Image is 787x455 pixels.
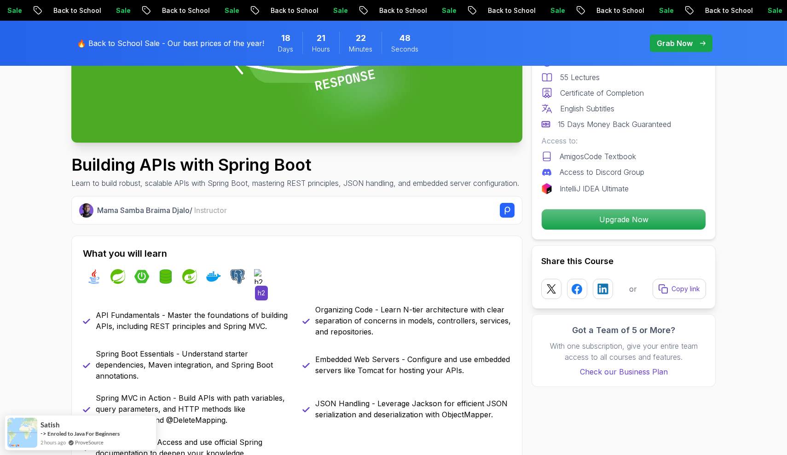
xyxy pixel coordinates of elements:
[281,32,290,45] span: 18 Days
[71,156,519,174] h1: Building APIs with Spring Boot
[41,430,46,437] span: ->
[320,6,349,15] p: Sale
[629,283,637,294] p: or
[560,151,636,162] p: AmigosCode Textbook
[211,6,241,15] p: Sale
[71,178,519,189] p: Learn to build robust, scalable APIs with Spring Boot, mastering REST principles, JSON handling, ...
[47,430,120,437] a: Enroled to Java For Beginners
[278,45,293,54] span: Days
[194,206,227,215] span: Instructor
[542,209,706,230] p: Upgrade Now
[83,247,511,260] h2: What you will learn
[653,279,706,299] button: Copy link
[560,87,644,98] p: Certificate of Completion
[206,269,221,284] img: docker logo
[257,6,320,15] p: Back to School
[391,45,418,54] span: Seconds
[87,269,101,284] img: java logo
[254,269,269,284] img: h2 logo
[315,398,511,420] p: JSON Handling - Leverage Jackson for efficient JSON serialization and deserialization with Object...
[560,72,600,83] p: 55 Lectures
[349,45,372,54] span: Minutes
[646,6,675,15] p: Sale
[75,438,104,446] a: ProveSource
[583,6,646,15] p: Back to School
[182,269,197,284] img: spring-security logo
[40,6,103,15] p: Back to School
[541,340,706,363] p: With one subscription, give your entire team access to all courses and features.
[97,205,227,216] p: Mama Samba Braima Djalo /
[7,418,37,448] img: provesource social proof notification image
[77,38,264,49] p: 🔥 Back to School Sale - Our best prices of the year!
[558,119,671,130] p: 15 Days Money Back Guaranteed
[541,255,706,268] h2: Share this Course
[657,38,693,49] p: Grab Now
[541,366,706,377] a: Check our Business Plan
[671,284,700,294] p: Copy link
[475,6,537,15] p: Back to School
[541,183,552,194] img: jetbrains logo
[312,45,330,54] span: Hours
[428,6,458,15] p: Sale
[541,324,706,337] h3: Got a Team of 5 or More?
[692,6,754,15] p: Back to School
[317,32,325,45] span: 21 Hours
[366,6,428,15] p: Back to School
[537,6,567,15] p: Sale
[560,183,629,194] p: IntelliJ IDEA Ultimate
[541,209,706,230] button: Upgrade Now
[149,6,211,15] p: Back to School
[541,135,706,146] p: Access to:
[560,167,644,178] p: Access to Discord Group
[315,354,511,376] p: Embedded Web Servers - Configure and use embedded servers like Tomcat for hosting your APIs.
[315,304,511,337] p: Organizing Code - Learn N-tier architecture with clear separation of concerns in models, controll...
[110,269,125,284] img: spring logo
[754,6,784,15] p: Sale
[41,421,60,429] span: satish
[356,32,366,45] span: 22 Minutes
[96,392,291,426] p: Spring MVC in Action - Build APIs with path variables, query parameters, and HTTP methods like @P...
[96,348,291,381] p: Spring Boot Essentials - Understand starter dependencies, Maven integration, and Spring Boot anno...
[96,310,291,332] p: API Fundamentals - Master the foundations of building APIs, including REST principles and Spring ...
[158,269,173,284] img: spring-data-jpa logo
[230,269,245,284] img: postgres logo
[399,32,411,45] span: 48 Seconds
[79,203,93,218] img: Nelson Djalo
[41,438,66,446] span: 2 hours ago
[255,286,268,300] span: h2
[103,6,132,15] p: Sale
[134,269,149,284] img: spring-boot logo
[560,103,614,114] p: English Subtitles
